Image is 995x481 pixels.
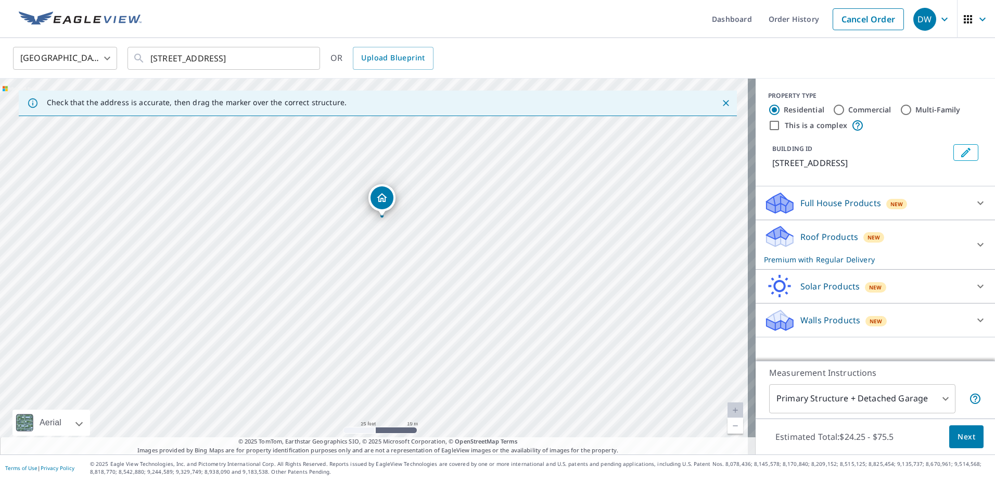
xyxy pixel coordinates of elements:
[953,144,978,161] button: Edit building 1
[501,437,518,445] a: Terms
[19,11,142,27] img: EV Logo
[800,280,860,293] p: Solar Products
[772,157,949,169] p: [STREET_ADDRESS]
[41,464,74,472] a: Privacy Policy
[848,105,891,115] label: Commercial
[47,98,347,107] p: Check that the address is accurate, then drag the marker over the correct structure.
[868,233,881,242] span: New
[13,44,117,73] div: [GEOGRAPHIC_DATA]
[800,314,860,326] p: Walls Products
[728,418,743,434] a: Current Level 20, Zoom Out
[769,366,981,379] p: Measurement Instructions
[800,231,858,243] p: Roof Products
[12,410,90,436] div: Aerial
[784,105,824,115] label: Residential
[728,402,743,418] a: Current Level 20, Zoom In Disabled
[785,120,847,131] label: This is a complex
[800,197,881,209] p: Full House Products
[353,47,433,70] a: Upload Blueprint
[768,91,983,100] div: PROPERTY TYPE
[767,425,902,448] p: Estimated Total: $24.25 - $75.5
[764,308,987,333] div: Walls ProductsNew
[772,144,812,153] p: BUILDING ID
[769,384,955,413] div: Primary Structure + Detached Garage
[764,274,987,299] div: Solar ProductsNew
[890,200,903,208] span: New
[719,96,733,110] button: Close
[833,8,904,30] a: Cancel Order
[36,410,65,436] div: Aerial
[969,393,981,405] span: Your report will include the primary structure and a detached garage if one exists.
[5,464,37,472] a: Terms of Use
[238,437,518,446] span: © 2025 TomTom, Earthstar Geographics SIO, © 2025 Microsoft Corporation, ©
[455,437,499,445] a: OpenStreetMap
[764,224,987,265] div: Roof ProductsNewPremium with Regular Delivery
[958,431,975,444] span: Next
[915,105,961,115] label: Multi-Family
[764,191,987,216] div: Full House ProductsNew
[368,184,396,217] div: Dropped pin, building 1, Residential property, 510 Promise Creek Dr Arlington, TX 76002
[150,44,299,73] input: Search by address or latitude-longitude
[764,254,968,265] p: Premium with Regular Delivery
[90,460,990,476] p: © 2025 Eagle View Technologies, Inc. and Pictometry International Corp. All Rights Reserved. Repo...
[330,47,433,70] div: OR
[913,8,936,31] div: DW
[870,317,883,325] span: New
[361,52,425,65] span: Upload Blueprint
[5,465,74,471] p: |
[949,425,984,449] button: Next
[869,283,882,292] span: New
